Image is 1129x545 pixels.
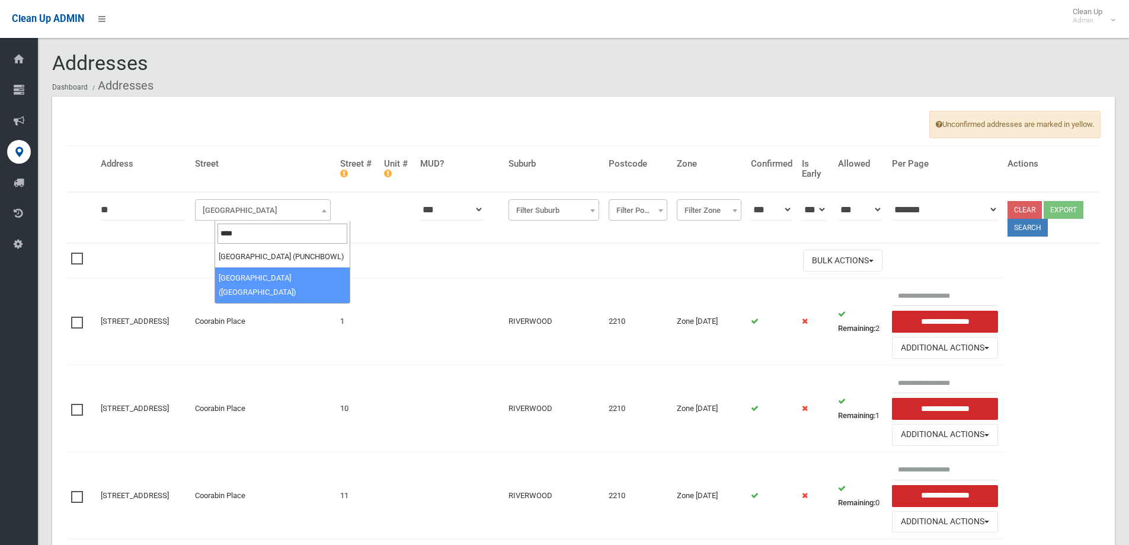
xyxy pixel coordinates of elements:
[672,365,746,452] td: Zone [DATE]
[612,202,664,219] span: Filter Postcode
[195,199,331,221] span: Filter Street
[604,452,672,539] td: 2210
[101,491,169,500] a: [STREET_ADDRESS]
[677,199,741,221] span: Filter Zone
[838,324,875,333] strong: Remaining:
[101,317,169,326] a: [STREET_ADDRESS]
[609,159,667,169] h4: Postcode
[340,159,375,179] h4: Street #
[604,365,672,452] td: 2210
[384,159,411,179] h4: Unit #
[508,199,599,221] span: Filter Suburb
[215,267,350,303] li: [GEOGRAPHIC_DATA] ([GEOGRAPHIC_DATA])
[52,83,88,91] a: Dashboard
[604,278,672,365] td: 2210
[335,365,379,452] td: 10
[335,278,379,365] td: 1
[1067,7,1114,25] span: Clean Up
[190,452,335,539] td: Coorabin Place
[892,337,999,359] button: Additional Actions
[511,202,596,219] span: Filter Suburb
[52,51,148,75] span: Addresses
[508,159,599,169] h4: Suburb
[1044,201,1083,219] button: Export
[101,404,169,413] a: [STREET_ADDRESS]
[12,13,84,24] span: Clean Up ADMIN
[198,202,328,219] span: Filter Street
[751,159,792,169] h4: Confirmed
[101,159,185,169] h4: Address
[1008,219,1048,237] button: Search
[838,159,882,169] h4: Allowed
[335,452,379,539] td: 11
[504,365,604,452] td: RIVERWOOD
[504,452,604,539] td: RIVERWOOD
[802,159,829,179] h4: Is Early
[672,452,746,539] td: Zone [DATE]
[672,278,746,365] td: Zone [DATE]
[892,511,999,533] button: Additional Actions
[190,278,335,365] td: Coorabin Place
[833,278,887,365] td: 2
[838,498,875,507] strong: Remaining:
[1008,159,1096,169] h4: Actions
[89,75,153,97] li: Addresses
[892,159,999,169] h4: Per Page
[680,202,738,219] span: Filter Zone
[215,246,350,267] li: [GEOGRAPHIC_DATA] (PUNCHBOWL)
[609,199,667,221] span: Filter Postcode
[1008,201,1042,219] a: Clear
[929,111,1101,138] span: Unconfirmed addresses are marked in yellow.
[833,452,887,539] td: 0
[803,250,882,272] button: Bulk Actions
[504,278,604,365] td: RIVERWOOD
[420,159,499,169] h4: MUD?
[892,424,999,446] button: Additional Actions
[195,159,331,169] h4: Street
[190,365,335,452] td: Coorabin Place
[838,411,875,420] strong: Remaining:
[1073,16,1102,25] small: Admin
[677,159,741,169] h4: Zone
[833,365,887,452] td: 1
